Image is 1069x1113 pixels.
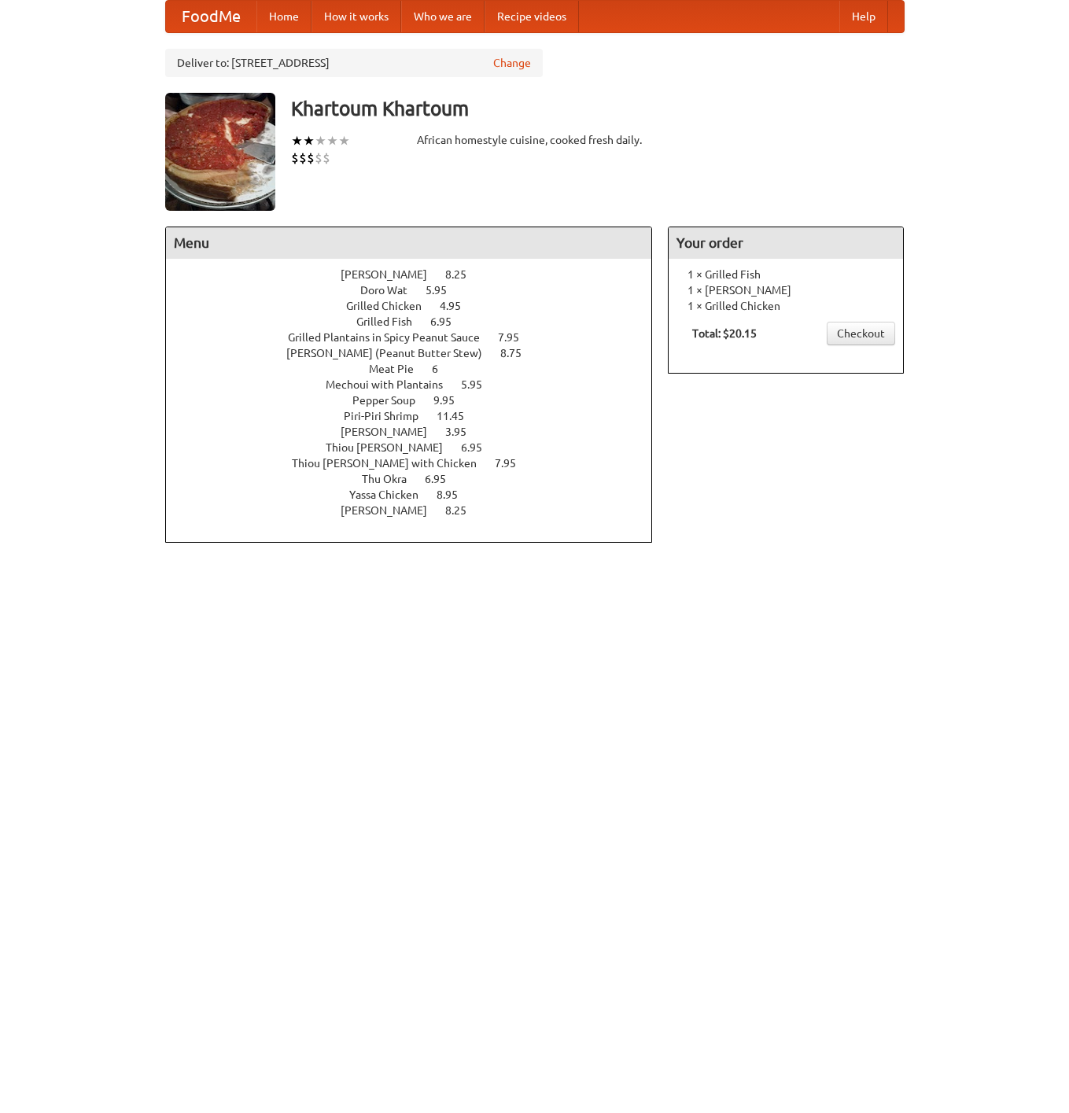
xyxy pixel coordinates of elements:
[291,93,905,124] h3: Khartoum Khartoum
[256,1,311,32] a: Home
[401,1,485,32] a: Who we are
[166,1,256,32] a: FoodMe
[669,227,903,259] h4: Your order
[292,457,545,470] a: Thiou [PERSON_NAME] with Chicken 7.95
[341,268,496,281] a: [PERSON_NAME] 8.25
[498,331,535,344] span: 7.95
[291,132,303,149] li: ★
[315,132,326,149] li: ★
[839,1,888,32] a: Help
[445,268,482,281] span: 8.25
[326,441,511,454] a: Thiou [PERSON_NAME] 6.95
[303,132,315,149] li: ★
[417,132,653,148] div: African homestyle cuisine, cooked fresh daily.
[323,149,330,167] li: $
[356,315,428,328] span: Grilled Fish
[369,363,429,375] span: Meat Pie
[341,426,443,438] span: [PERSON_NAME]
[676,267,895,282] li: 1 × Grilled Fish
[461,378,498,391] span: 5.95
[344,410,434,422] span: Piri-Piri Shrimp
[676,298,895,314] li: 1 × Grilled Chicken
[461,441,498,454] span: 6.95
[341,268,443,281] span: [PERSON_NAME]
[326,378,459,391] span: Mechoui with Plantains
[692,327,757,340] b: Total: $20.15
[165,93,275,211] img: angular.jpg
[307,149,315,167] li: $
[326,132,338,149] li: ★
[341,426,496,438] a: [PERSON_NAME] 3.95
[166,227,652,259] h4: Menu
[676,282,895,298] li: 1 × [PERSON_NAME]
[360,284,423,297] span: Doro Wat
[445,504,482,517] span: 8.25
[288,331,548,344] a: Grilled Plantains in Spicy Peanut Sauce 7.95
[341,504,443,517] span: [PERSON_NAME]
[165,49,543,77] div: Deliver to: [STREET_ADDRESS]
[445,426,482,438] span: 3.95
[356,315,481,328] a: Grilled Fish 6.95
[500,347,537,359] span: 8.75
[426,284,463,297] span: 5.95
[346,300,437,312] span: Grilled Chicken
[299,149,307,167] li: $
[349,488,487,501] a: Yassa Chicken 8.95
[315,149,323,167] li: $
[346,300,490,312] a: Grilled Chicken 4.95
[433,394,470,407] span: 9.95
[291,149,299,167] li: $
[362,473,422,485] span: Thu Okra
[425,473,462,485] span: 6.95
[432,363,454,375] span: 6
[369,363,467,375] a: Meat Pie 6
[440,300,477,312] span: 4.95
[360,284,476,297] a: Doro Wat 5.95
[288,331,496,344] span: Grilled Plantains in Spicy Peanut Sauce
[311,1,401,32] a: How it works
[326,441,459,454] span: Thiou [PERSON_NAME]
[485,1,579,32] a: Recipe videos
[495,457,532,470] span: 7.95
[341,504,496,517] a: [PERSON_NAME] 8.25
[338,132,350,149] li: ★
[493,55,531,71] a: Change
[326,378,511,391] a: Mechoui with Plantains 5.95
[362,473,475,485] a: Thu Okra 6.95
[430,315,467,328] span: 6.95
[344,410,493,422] a: Piri-Piri Shrimp 11.45
[437,488,474,501] span: 8.95
[292,457,492,470] span: Thiou [PERSON_NAME] with Chicken
[437,410,480,422] span: 11.45
[352,394,484,407] a: Pepper Soup 9.95
[286,347,551,359] a: [PERSON_NAME] (Peanut Butter Stew) 8.75
[352,394,431,407] span: Pepper Soup
[827,322,895,345] a: Checkout
[286,347,498,359] span: [PERSON_NAME] (Peanut Butter Stew)
[349,488,434,501] span: Yassa Chicken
